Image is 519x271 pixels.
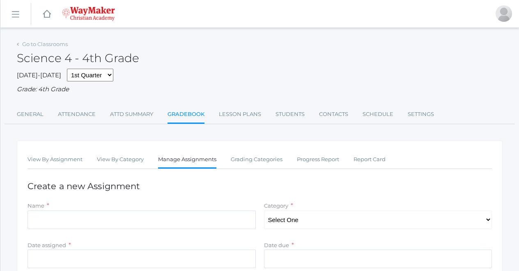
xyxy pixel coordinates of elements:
[97,151,144,168] a: View By Category
[496,5,512,22] div: Josh Bennett
[297,151,339,168] a: Progress Report
[28,151,83,168] a: View By Assignment
[158,151,216,169] a: Manage Assignments
[17,52,139,65] h2: Science 4 - 4th Grade
[22,41,68,47] a: Go to Classrooms
[276,106,305,123] a: Students
[319,106,348,123] a: Contacts
[168,106,204,124] a: Gradebook
[17,106,44,123] a: General
[62,7,115,21] img: waymaker-logo-stack-white-1602f2b1af18da31a5905e9982d058868370996dac5278e84edea6dabf9a3315.png
[219,106,261,123] a: Lesson Plans
[17,85,503,94] div: Grade: 4th Grade
[363,106,393,123] a: Schedule
[354,151,386,168] a: Report Card
[408,106,434,123] a: Settings
[28,202,44,209] label: Name
[110,106,153,123] a: Attd Summary
[58,106,96,123] a: Attendance
[28,242,66,248] label: Date assigned
[264,202,288,209] label: Category
[264,242,289,248] label: Date due
[17,71,61,79] span: [DATE]-[DATE]
[28,181,492,191] h1: Create a new Assignment
[231,151,282,168] a: Grading Categories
